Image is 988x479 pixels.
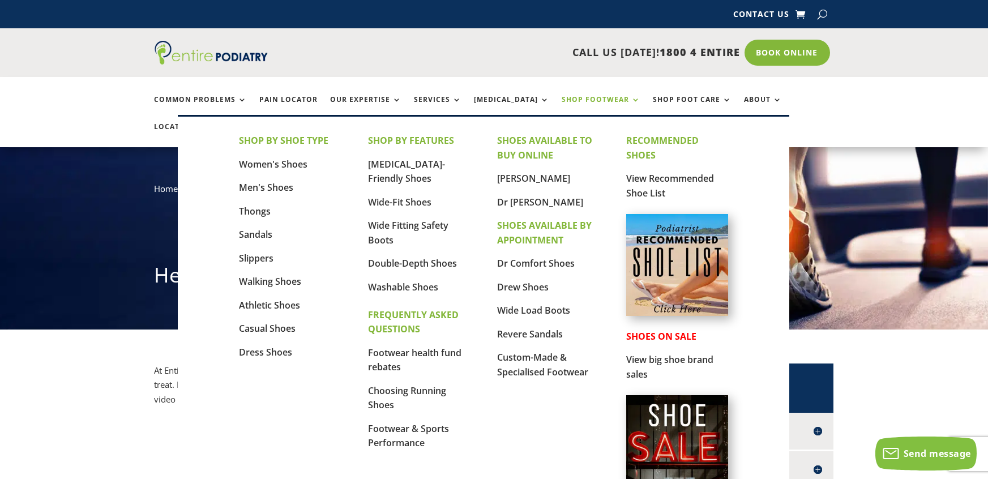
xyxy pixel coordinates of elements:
a: Dr Comfort Shoes [497,257,575,270]
a: Podiatrist Recommended Shoe List Australia [626,307,728,318]
a: Women's Shoes [239,158,307,170]
a: Locations [155,123,211,147]
a: Sandals [239,228,272,241]
a: Custom-Made & Specialised Footwear [497,351,588,378]
span: Send message [904,447,971,460]
a: Dress Shoes [239,346,292,358]
a: Washable Shoes [368,281,438,293]
p: CALL US [DATE]! [311,45,741,60]
a: [MEDICAL_DATA]-Friendly Shoes [368,158,445,185]
a: [MEDICAL_DATA] [474,96,550,120]
a: Footwear health fund rebates [368,347,461,374]
a: Walking Shoes [239,275,301,288]
a: Choosing Running Shoes [368,384,446,412]
h1: Heel and [MEDICAL_DATA] [155,261,834,295]
img: logo (1) [155,41,268,65]
a: About [745,96,782,120]
a: Athletic Shoes [239,299,300,311]
a: Common Problems [155,96,247,120]
a: Footwear & Sports Performance [368,422,449,450]
strong: SHOES AVAILABLE BY APPOINTMENT [497,219,592,246]
a: [PERSON_NAME] [497,172,570,185]
img: podiatrist-recommended-shoe-list-australia-entire-podiatry [626,214,728,316]
a: Contact Us [733,10,789,23]
strong: SHOES AVAILABLE TO BUY ONLINE [497,134,592,161]
a: Thongs [239,205,271,217]
a: Shop Foot Care [653,96,732,120]
a: Our Expertise [331,96,402,120]
strong: SHOES ON SALE [626,330,696,343]
a: View big shoe brand sales [626,353,713,380]
strong: SHOP BY FEATURES [368,134,454,147]
a: Services [414,96,462,120]
p: At Entire [MEDICAL_DATA], heel and [MEDICAL_DATA] is one of the most common presenting complaints... [155,363,595,407]
a: Wide Fitting Safety Boots [368,219,448,246]
a: Wide Load Boots [497,304,570,317]
a: Wide-Fit Shoes [368,196,431,208]
nav: breadcrumb [155,181,834,204]
strong: RECOMMENDED SHOES [626,134,699,161]
a: Home [155,183,178,194]
a: Book Online [745,40,830,66]
a: Shop Footwear [562,96,641,120]
a: Dr [PERSON_NAME] [497,196,583,208]
a: Drew Shoes [497,281,549,293]
a: View Recommended Shoe List [626,172,714,199]
a: Casual Shoes [239,322,296,335]
strong: FREQUENTLY ASKED QUESTIONS [368,309,459,336]
a: Slippers [239,252,273,264]
a: Men's Shoes [239,181,293,194]
a: Pain Locator [260,96,318,120]
strong: SHOP BY SHOE TYPE [239,134,328,147]
button: Send message [875,437,977,471]
a: Entire Podiatry [155,55,268,67]
span: 1800 4 ENTIRE [660,45,741,59]
a: Double-Depth Shoes [368,257,457,270]
a: Revere Sandals [497,328,563,340]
